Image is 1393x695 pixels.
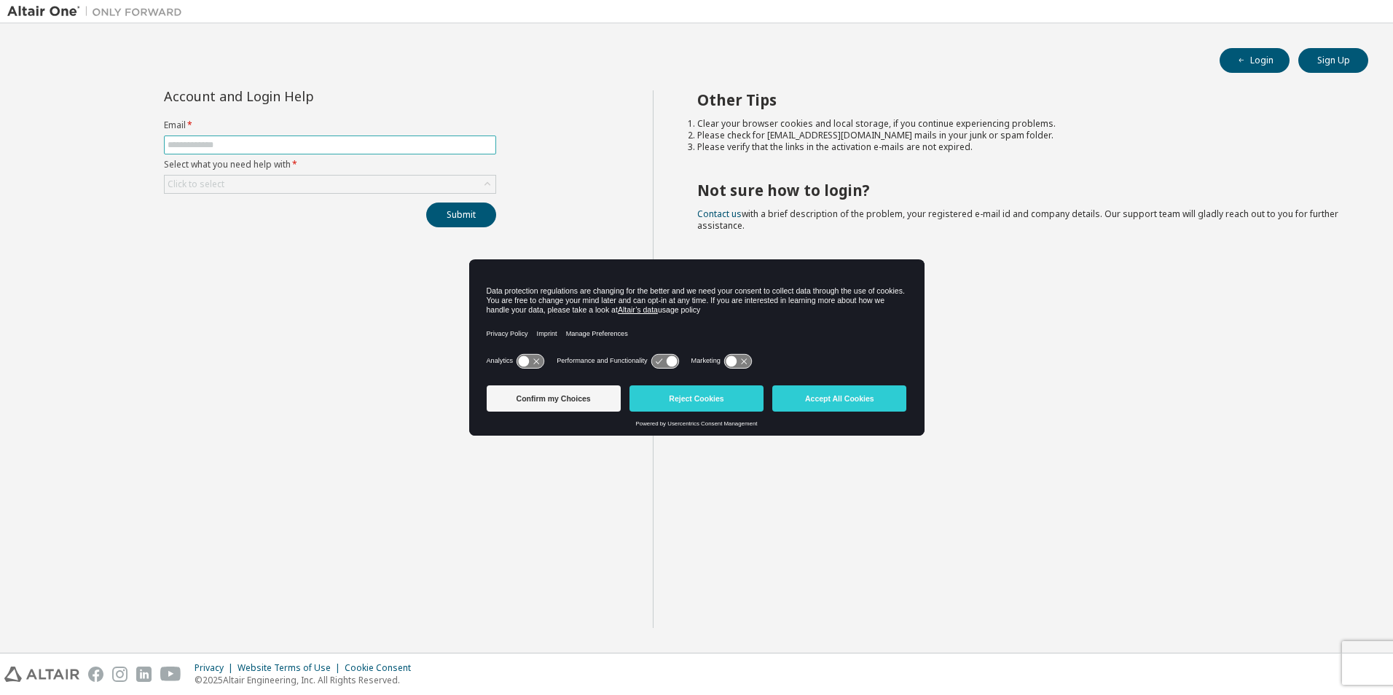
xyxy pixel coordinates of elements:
h2: Other Tips [697,90,1343,109]
img: youtube.svg [160,667,181,682]
button: Login [1220,48,1290,73]
div: Click to select [165,176,495,193]
img: instagram.svg [112,667,127,682]
div: Cookie Consent [345,662,420,674]
span: with a brief description of the problem, your registered e-mail id and company details. Our suppo... [697,208,1338,232]
li: Please verify that the links in the activation e-mails are not expired. [697,141,1343,153]
li: Clear your browser cookies and local storage, if you continue experiencing problems. [697,118,1343,130]
div: Click to select [168,178,224,190]
button: Submit [426,203,496,227]
p: © 2025 Altair Engineering, Inc. All Rights Reserved. [195,674,420,686]
img: linkedin.svg [136,667,152,682]
img: altair_logo.svg [4,667,79,682]
img: Altair One [7,4,189,19]
div: Privacy [195,662,238,674]
button: Sign Up [1298,48,1368,73]
div: Account and Login Help [164,90,430,102]
label: Email [164,119,496,131]
img: facebook.svg [88,667,103,682]
li: Please check for [EMAIL_ADDRESS][DOMAIN_NAME] mails in your junk or spam folder. [697,130,1343,141]
a: Contact us [697,208,742,220]
label: Select what you need help with [164,159,496,170]
div: Website Terms of Use [238,662,345,674]
h2: Not sure how to login? [697,181,1343,200]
